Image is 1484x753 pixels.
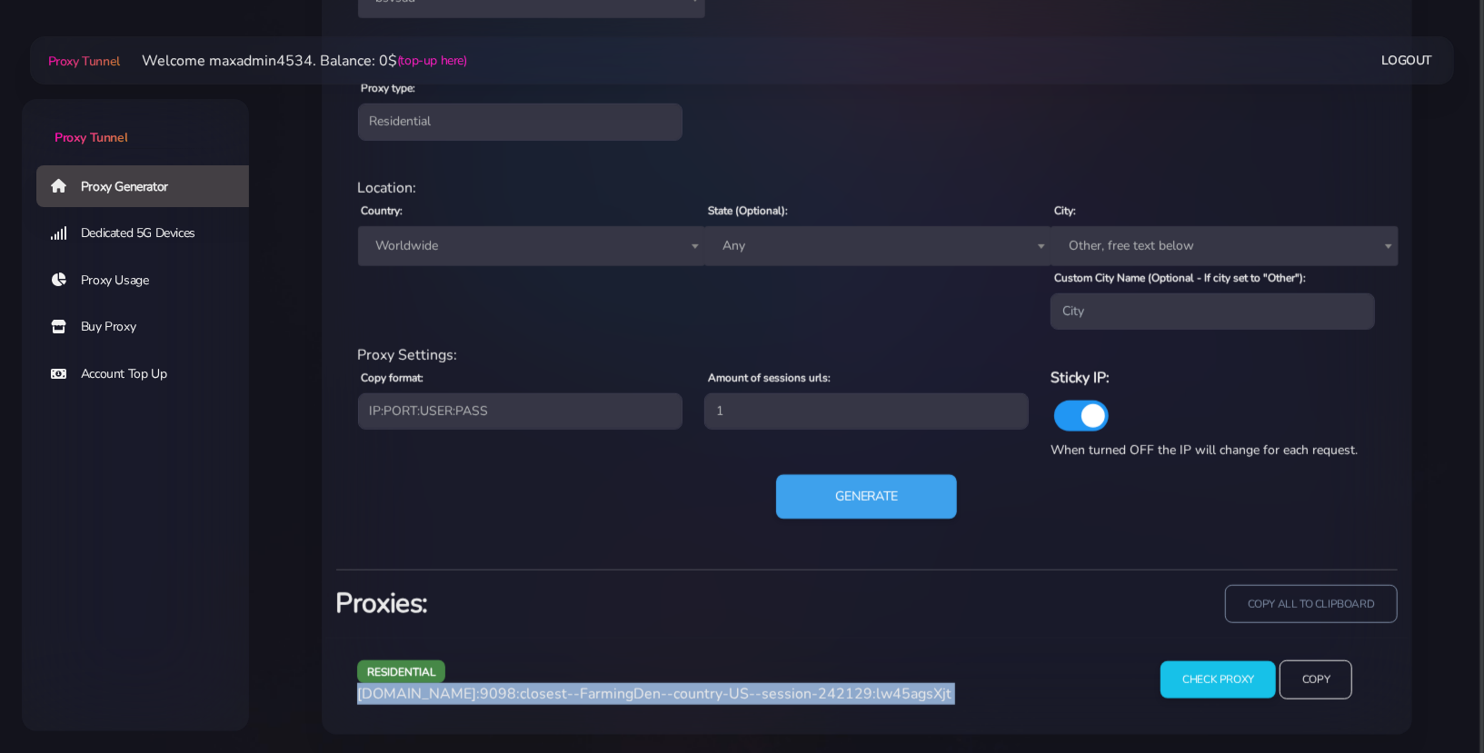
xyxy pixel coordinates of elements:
[336,585,856,622] h3: Proxies:
[1054,203,1076,219] label: City:
[715,233,1041,259] span: Any
[36,353,264,395] a: Account Top Up
[776,475,957,520] button: Generate
[357,660,446,683] span: residential
[48,53,120,70] span: Proxy Tunnel
[362,203,403,219] label: Country:
[362,370,424,386] label: Copy format:
[369,233,694,259] span: Worldwide
[1051,441,1358,459] span: When turned OFF the IP will change for each request.
[120,50,467,72] li: Welcome maxadmin4534. Balance: 0$
[45,46,120,75] a: Proxy Tunnel
[362,80,416,96] label: Proxy type:
[22,99,249,147] a: Proxy Tunnel
[36,213,264,254] a: Dedicated 5G Devices
[1061,233,1387,259] span: Other, free text below
[704,226,1051,266] span: Any
[347,177,1387,199] div: Location:
[397,51,467,70] a: (top-up here)
[347,344,1387,366] div: Proxy Settings:
[1051,293,1375,330] input: City
[358,226,705,266] span: Worldwide
[36,165,264,207] a: Proxy Generator
[1054,270,1306,286] label: Custom City Name (Optional - If city set to "Other"):
[1225,585,1398,624] input: copy all to clipboard
[55,129,127,146] span: Proxy Tunnel
[1051,226,1398,266] span: Other, free text below
[36,260,264,302] a: Proxy Usage
[1051,366,1375,390] h6: Sticky IP:
[708,370,831,386] label: Amount of sessions urls:
[1160,661,1276,699] input: Check Proxy
[708,203,788,219] label: State (Optional):
[1396,665,1461,730] iframe: Webchat Widget
[1280,660,1352,699] input: Copy
[1382,44,1433,77] a: Logout
[357,684,951,704] span: [DOMAIN_NAME]:9098:closest--FarmingDen--country-US--session-242129:lw45agsXjt
[36,306,264,348] a: Buy Proxy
